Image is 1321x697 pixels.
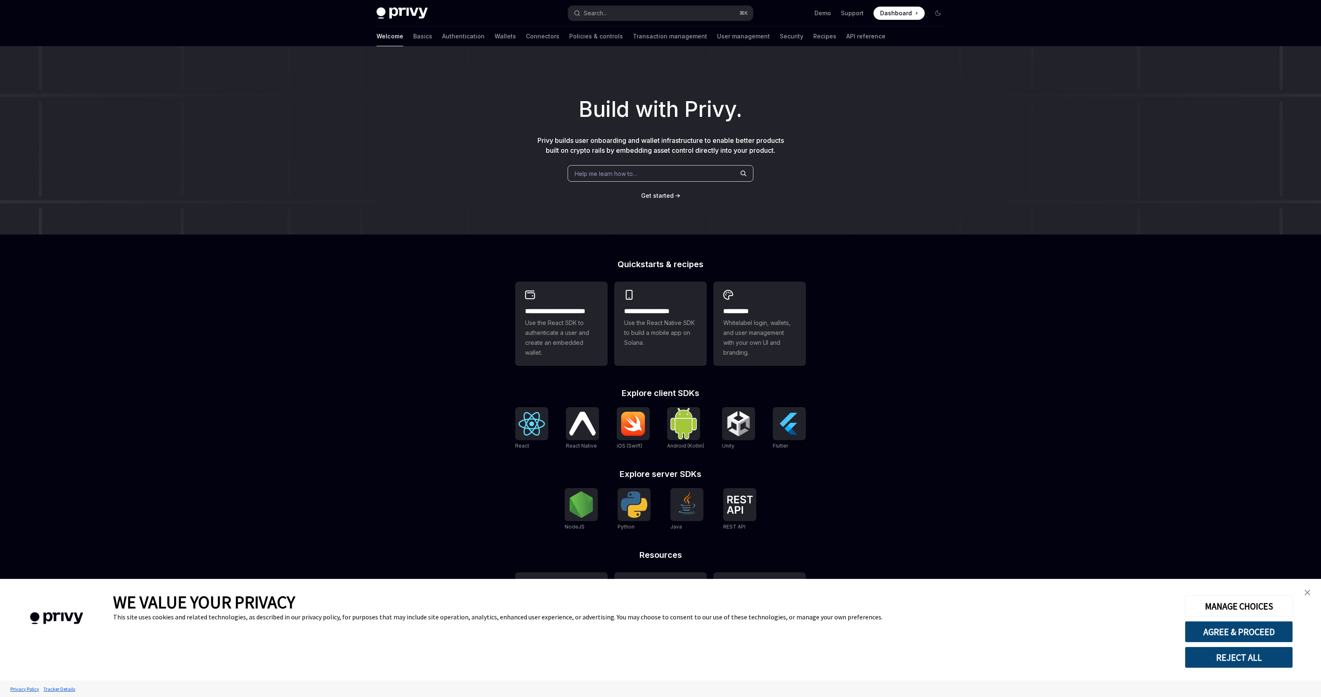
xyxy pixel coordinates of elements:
span: Dashboard [880,9,912,17]
img: Python [621,491,647,518]
a: **** **Implement common Privy features and integrations. [614,572,707,637]
a: Recipes [813,26,836,46]
h2: Quickstarts & recipes [515,260,806,268]
span: React Native [566,443,597,449]
a: **** **Join our Slack community to get support. [515,572,608,637]
span: Python [618,524,634,530]
a: JavaJava [670,488,703,531]
span: Whitelabel login, wallets, and user management with your own UI and branding. [723,318,796,358]
span: Help me learn how to… [575,169,637,178]
a: Demo [814,9,831,17]
a: Welcome [376,26,403,46]
img: close banner [1304,590,1310,595]
span: React [515,443,529,449]
a: Policies & controls [569,26,623,46]
img: REST API [727,495,753,514]
span: Use the React SDK to authenticate a user and create an embedded wallet. [525,318,598,358]
img: NodeJS [568,491,594,518]
a: Dashboard [874,7,925,20]
span: NodeJS [565,524,585,530]
a: Transaction management [633,26,707,46]
img: iOS (Swift) [620,411,646,436]
h2: Explore client SDKs [515,389,806,397]
img: Java [674,491,700,518]
div: Search... [584,8,607,18]
a: Android (Kotlin)Android (Kotlin) [667,407,704,450]
span: Android (Kotlin) [667,443,704,449]
a: REST APIREST API [723,488,756,531]
a: Privacy Policy [8,682,41,696]
span: iOS (Swift) [617,443,642,449]
a: Basics [413,26,432,46]
span: Flutter [773,443,788,449]
button: AGREE & PROCEED [1185,621,1293,642]
a: close banner [1299,584,1316,601]
img: React [518,412,545,436]
a: User management [717,26,770,46]
span: Unity [722,443,734,449]
a: PythonPython [618,488,651,531]
button: Toggle dark mode [931,7,945,20]
img: Android (Kotlin) [670,408,697,439]
a: iOS (Swift)iOS (Swift) [617,407,650,450]
a: **** *****Whitelabel login, wallets, and user management with your own UI and branding. [713,282,806,366]
h1: Build with Privy. [13,93,1308,126]
a: React NativeReact Native [566,407,599,450]
a: Tracker Details [41,682,77,696]
span: WE VALUE YOUR PRIVACY [113,591,295,613]
h2: Explore server SDKs [515,470,806,478]
span: ⌘ K [739,10,748,17]
img: Unity [725,410,752,437]
img: Flutter [776,410,803,437]
h2: Resources [515,551,806,559]
a: Support [841,9,864,17]
a: FlutterFlutter [773,407,806,450]
button: Search...⌘K [568,6,753,21]
img: dark logo [376,7,428,19]
button: REJECT ALL [1185,647,1293,668]
a: ****Sign in to [DOMAIN_NAME] to view Privy in action. [713,572,806,637]
a: Security [780,26,803,46]
span: Privy builds user onboarding and wallet infrastructure to enable better products built on crypto ... [537,136,784,154]
span: Java [670,524,682,530]
span: Use the React Native SDK to build a mobile app on Solana. [624,318,697,348]
span: Get started [641,192,674,199]
a: NodeJSNodeJS [565,488,598,531]
div: This site uses cookies and related technologies, as described in our privacy policy, for purposes... [113,613,1172,621]
a: ReactReact [515,407,548,450]
a: API reference [846,26,885,46]
span: REST API [723,524,746,530]
img: React Native [569,412,596,435]
a: Authentication [442,26,485,46]
a: UnityUnity [722,407,755,450]
a: Wallets [495,26,516,46]
button: MANAGE CHOICES [1185,595,1293,617]
a: Connectors [526,26,559,46]
a: **** **** **** ***Use the React Native SDK to build a mobile app on Solana. [614,282,707,366]
a: Get started [641,192,674,200]
img: company logo [12,600,101,636]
